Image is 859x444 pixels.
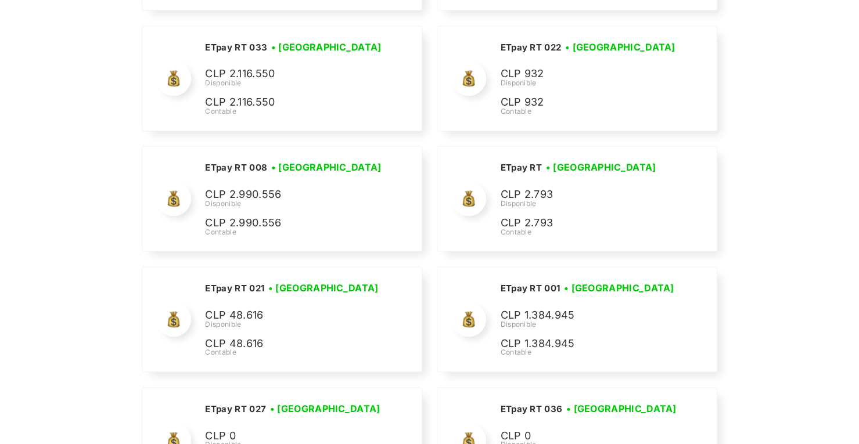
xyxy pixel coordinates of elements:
[500,403,562,415] h2: ETpay RT 036
[500,227,674,237] div: Contable
[205,94,379,111] p: CLP 2.116.550
[205,335,379,352] p: CLP 48.616
[500,106,679,117] div: Contable
[205,283,264,294] h2: ETpay RT 021
[500,347,678,358] div: Contable
[205,66,379,82] p: CLP 2.116.550
[205,307,379,324] p: CLP 48.616
[205,106,385,117] div: Contable
[271,40,382,54] h3: • [GEOGRAPHIC_DATA]
[270,402,380,416] h3: • [GEOGRAPHIC_DATA]
[500,186,674,203] p: CLP 2.793
[205,319,382,330] div: Disponible
[205,186,379,203] p: CLP 2.990.556
[500,42,561,53] h2: ETpay RT 022
[500,162,541,174] h2: ETpay RT
[205,42,267,53] h2: ETpay RT 033
[271,160,382,174] h3: • [GEOGRAPHIC_DATA]
[500,283,560,294] h2: ETpay RT 001
[205,198,385,209] div: Disponible
[546,160,656,174] h3: • [GEOGRAPHIC_DATA]
[500,66,674,82] p: CLP 932
[566,402,677,416] h3: • [GEOGRAPHIC_DATA]
[205,347,382,358] div: Contable
[564,281,674,295] h3: • [GEOGRAPHIC_DATA]
[500,215,674,232] p: CLP 2.793
[205,162,267,174] h2: ETpay RT 008
[500,94,674,111] p: CLP 932
[500,319,678,330] div: Disponible
[565,40,675,54] h3: • [GEOGRAPHIC_DATA]
[205,215,379,232] p: CLP 2.990.556
[268,281,379,295] h3: • [GEOGRAPHIC_DATA]
[500,78,679,88] div: Disponible
[500,198,674,209] div: Disponible
[205,227,385,237] div: Contable
[500,307,674,324] p: CLP 1.384.945
[205,403,266,415] h2: ETpay RT 027
[500,335,674,352] p: CLP 1.384.945
[205,78,385,88] div: Disponible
